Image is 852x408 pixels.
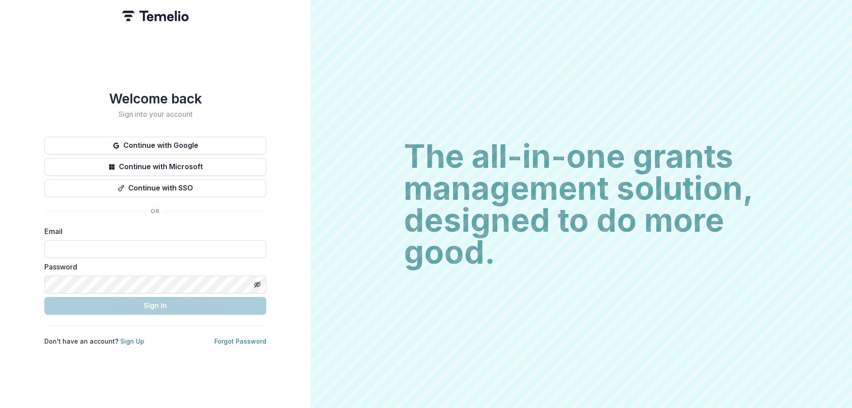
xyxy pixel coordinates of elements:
p: Don't have an account? [44,337,144,346]
button: Toggle password visibility [250,277,264,292]
button: Continue with SSO [44,179,266,197]
img: Temelio [122,11,189,21]
label: Password [44,261,261,272]
button: Sign In [44,297,266,315]
a: Forgot Password [214,337,266,345]
button: Continue with Google [44,137,266,154]
a: Sign Up [120,337,144,345]
button: Continue with Microsoft [44,158,266,176]
label: Email [44,226,261,237]
h1: Welcome back [44,91,266,107]
h2: Sign into your account [44,110,266,119]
